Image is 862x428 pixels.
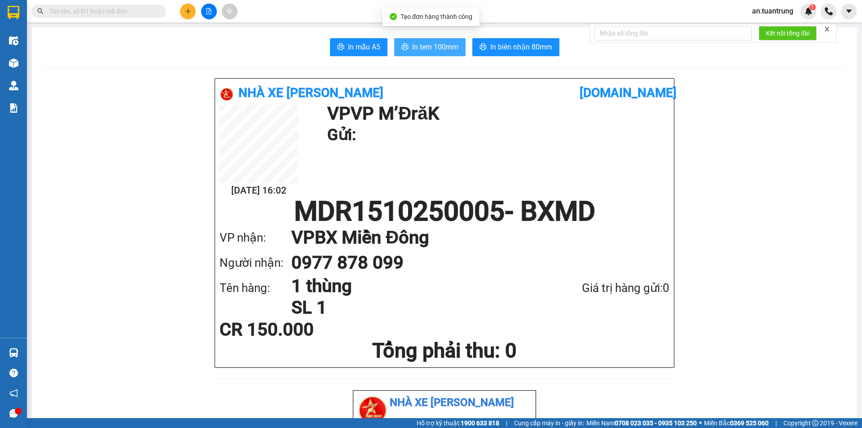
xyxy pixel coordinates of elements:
span: caret-down [845,7,853,15]
span: question-circle [9,369,18,377]
b: [DOMAIN_NAME] [580,85,677,100]
h1: VP BX Miền Đông [291,225,651,250]
input: Tìm tên, số ĐT hoặc mã đơn [49,6,155,16]
span: Hỗ trợ kỹ thuật: [417,418,499,428]
span: search [37,8,44,14]
button: caret-down [841,4,857,19]
img: logo-vxr [8,6,19,19]
span: printer [401,43,409,52]
strong: 0708 023 035 - 0935 103 250 [615,419,697,427]
sup: 1 [809,4,816,10]
img: warehouse-icon [9,58,18,68]
h1: 0977 878 099 [291,250,651,275]
span: file-add [206,8,212,14]
span: aim [226,8,233,14]
img: icon-new-feature [805,7,813,15]
button: plus [180,4,196,19]
h1: Tổng phải thu: 0 [220,339,669,363]
span: 1 [811,4,814,10]
div: CR 150.000 [220,321,368,339]
img: logo.jpg [220,87,234,101]
img: warehouse-icon [9,348,18,357]
div: Tên hàng: [220,279,291,297]
div: Người nhận: [220,254,291,272]
span: message [9,409,18,418]
span: copyright [812,420,818,426]
span: | [506,418,507,428]
img: warehouse-icon [9,36,18,45]
span: Miền Bắc [704,418,769,428]
span: Cung cấp máy in - giấy in: [514,418,584,428]
span: Tạo đơn hàng thành công [400,13,472,20]
span: notification [9,389,18,397]
span: an.tuantrung [745,5,800,17]
button: printerIn biên nhận 80mm [472,38,559,56]
strong: 1900 633 818 [461,419,499,427]
div: Giá trị hàng gửi: 0 [534,279,669,297]
span: close [824,26,830,32]
span: Miền Nam [586,418,697,428]
button: aim [222,4,237,19]
button: printerIn tem 100mm [394,38,466,56]
button: printerIn mẫu A5 [330,38,387,56]
img: logo.jpg [357,394,388,426]
img: solution-icon [9,103,18,113]
span: ⚪️ [699,421,702,425]
span: plus [185,8,191,14]
li: Nhà xe [PERSON_NAME] [357,394,532,411]
h1: VP VP M’ĐrăK [327,105,665,123]
span: In biên nhận 80mm [490,41,552,53]
button: Kết nối tổng đài [759,26,817,40]
h1: MDR1510250005 - BXMD [220,198,669,225]
span: | [775,418,777,428]
img: phone-icon [825,7,833,15]
span: check-circle [390,13,397,20]
h2: [DATE] 16:02 [220,183,298,198]
button: file-add [201,4,217,19]
span: printer [479,43,487,52]
h1: 1 thùng [291,275,534,297]
h1: SL 1 [291,297,534,318]
span: In mẫu A5 [348,41,380,53]
div: VP nhận: [220,229,291,247]
span: Kết nối tổng đài [766,28,809,38]
b: Nhà xe [PERSON_NAME] [238,85,383,100]
strong: 0369 525 060 [730,419,769,427]
img: warehouse-icon [9,81,18,90]
h1: Gửi: [327,123,665,147]
input: Nhập số tổng đài [594,26,752,40]
span: printer [337,43,344,52]
span: In tem 100mm [412,41,458,53]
